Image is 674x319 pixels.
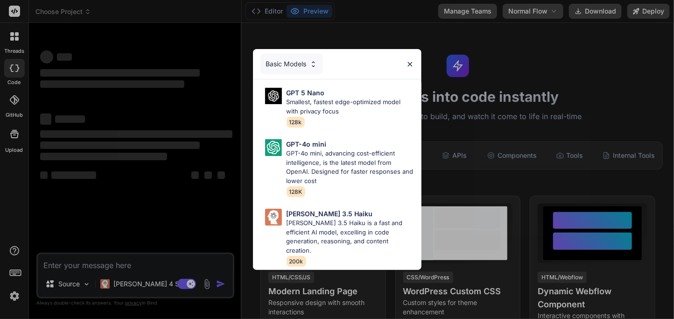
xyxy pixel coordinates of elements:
[265,88,282,104] img: Pick Models
[287,117,305,128] span: 128k
[260,54,323,74] div: Basic Models
[309,60,317,68] img: Pick Models
[287,149,414,185] p: GPT-4o mini, advancing cost-efficient intelligence, is the latest model from OpenAI. Designed for...
[287,209,373,219] p: [PERSON_NAME] 3.5 Haiku
[265,139,282,156] img: Pick Models
[287,139,327,149] p: GPT-4o mini
[287,186,305,197] span: 128K
[287,98,414,116] p: Smallest, fastest edge-optimized model with privacy focus
[265,209,282,226] img: Pick Models
[406,60,414,68] img: close
[287,219,414,255] p: [PERSON_NAME] 3.5 Haiku is a fast and efficient AI model, excelling in code generation, reasoning...
[287,256,306,267] span: 200k
[287,88,325,98] p: GPT 5 Nano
